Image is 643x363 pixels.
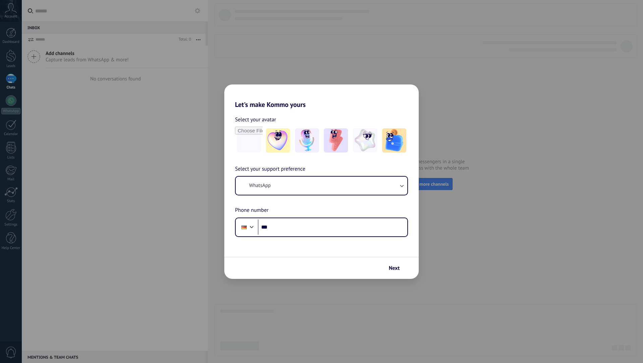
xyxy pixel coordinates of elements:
[389,266,400,270] span: Next
[235,206,269,215] span: Phone number
[224,84,419,109] h2: Let's make Kommo yours
[266,128,290,153] img: -1.jpeg
[235,165,305,174] span: Select your support preference
[324,128,348,153] img: -3.jpeg
[353,128,377,153] img: -4.jpeg
[386,262,409,274] button: Next
[382,128,406,153] img: -5.jpeg
[236,177,407,195] button: WhatsApp
[235,115,276,124] span: Select your avatar
[238,220,250,234] div: Germany: + 49
[249,182,271,189] span: WhatsApp
[295,128,319,153] img: -2.jpeg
